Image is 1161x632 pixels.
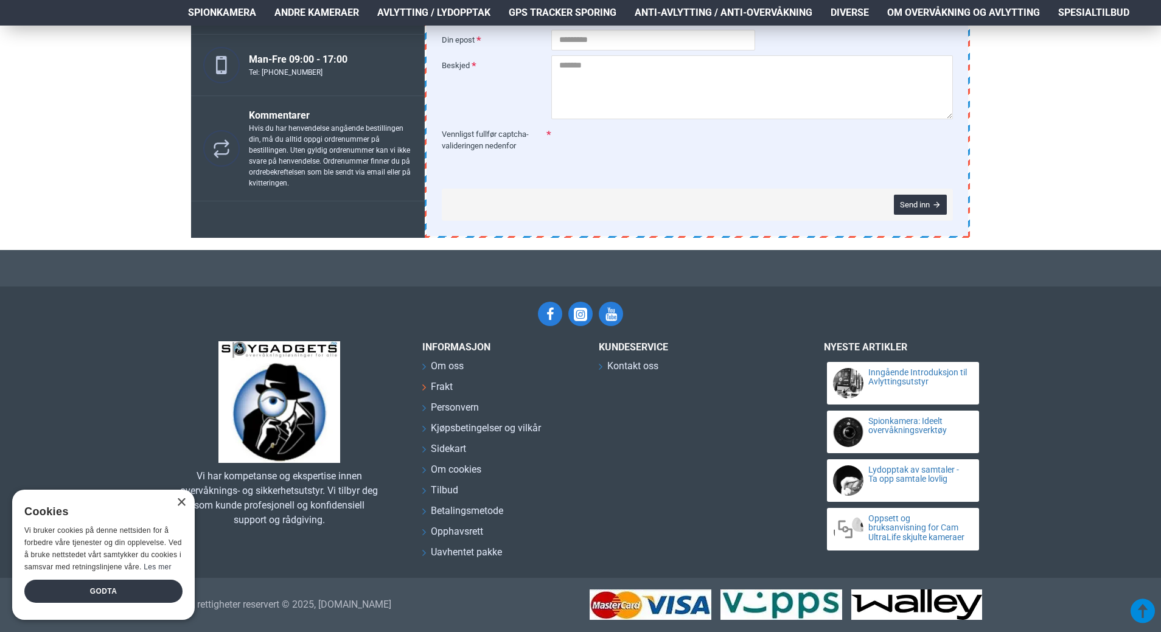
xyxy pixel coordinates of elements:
span: Kjøpsbetingelser og vilkår [431,421,541,436]
span: Personvern [431,400,479,415]
span: Vi bruker cookies på denne nettsiden for å forbedre våre tjenester og din opplevelse. Ved å bruke... [24,526,182,571]
img: Vi godtar Visa og MasterCard [590,589,711,620]
div: Tel: [PHONE_NUMBER] [249,67,347,78]
a: Om oss [422,359,464,380]
img: Vi godtar Vipps [720,589,842,620]
h3: INFORMASJON [422,341,580,353]
div: Vi har kompetanse og ekspertise innen overvåknings- og sikkerhetsutstyr. Vi tilbyr deg som kunde ... [179,469,380,527]
span: Kontakt oss [607,359,658,373]
div: Cookies [24,499,175,525]
span: Send inn [900,201,930,209]
div: Kommentarer [249,108,412,123]
span: Sidekart [431,442,466,456]
span: Tilbud [431,483,458,498]
span: Andre kameraer [274,5,359,20]
a: Om cookies [422,462,481,483]
span: Uavhentet pakke [431,545,502,560]
span: Om cookies [431,462,481,477]
span: Frakt [431,380,453,394]
div: Close [176,498,186,507]
a: Man-Fre 09:00 - 17:00 Tel: [PHONE_NUMBER] [191,35,425,96]
div: Godta [24,580,183,603]
span: Om oss [431,359,464,373]
label: Vennligst fullfør captcha-valideringen nedenfor [442,124,551,155]
label: Din epost [442,30,551,49]
a: Frakt [422,380,453,400]
span: Spesialtilbud [1058,5,1129,20]
h3: Nyeste artikler [824,341,982,353]
div: Man-Fre 09:00 - 17:00 [249,52,347,67]
span: Anti-avlytting / Anti-overvåkning [635,5,812,20]
span: Om overvåkning og avlytting [887,5,1040,20]
a: Lydopptak av samtaler - Ta opp samtale lovlig [868,465,968,484]
span: Avlytting / Lydopptak [377,5,490,20]
a: Alle rettigheter reservert © 2025, [DOMAIN_NAME] [179,597,391,612]
a: Les mer, opens a new window [144,563,171,571]
a: Oppsett og bruksanvisning for Cam UltraLife skjulte kameraer [868,514,968,542]
img: Vi godtar faktura betaling [851,589,982,620]
span: Opphavsrett [431,524,483,539]
a: Spionkamera: Ideelt overvåkningsverktøy [868,417,968,436]
a: Personvern [422,400,479,421]
label: Beskjed [442,55,551,75]
a: Kontakt oss [599,359,658,380]
span: GPS Tracker Sporing [509,5,616,20]
h3: Kundeservice [599,341,781,353]
a: Uavhentet pakke [422,545,502,566]
span: Betalingsmetode [431,504,503,518]
button: Send inn [894,195,947,215]
a: Betalingsmetode [422,504,503,524]
span: Spionkamera [188,5,256,20]
iframe: reCAPTCHA [551,124,722,168]
a: Sidekart [422,442,466,462]
a: Tilbud [422,483,458,504]
span: Diverse [831,5,869,20]
a: Kjøpsbetingelser og vilkår [422,421,541,442]
a: Opphavsrett [422,524,483,545]
a: Inngående Introduksjon til Avlyttingsutstyr [868,368,968,387]
img: SpyGadgets.no [218,341,340,463]
div: Hvis du har henvendelse angående bestillingen din, må du alltid oppgi ordrenummer på bestillingen... [249,123,412,189]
